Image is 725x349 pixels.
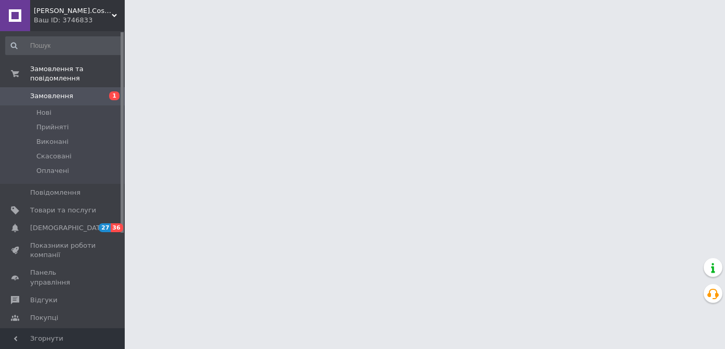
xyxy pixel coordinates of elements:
[36,137,69,146] span: Виконані
[34,16,125,25] div: Ваш ID: 3746833
[36,108,51,117] span: Нові
[109,91,120,100] span: 1
[36,152,72,161] span: Скасовані
[30,241,96,260] span: Показники роботи компанії
[36,166,69,176] span: Оплачені
[5,36,123,55] input: Пошук
[36,123,69,132] span: Прийняті
[34,6,112,16] span: Shiny.Cosmetics
[30,91,73,101] span: Замовлення
[99,223,111,232] span: 27
[30,206,96,215] span: Товари та послуги
[30,64,125,83] span: Замовлення та повідомлення
[30,268,96,287] span: Панель управління
[30,223,107,233] span: [DEMOGRAPHIC_DATA]
[30,313,58,323] span: Покупці
[30,188,81,197] span: Повідомлення
[30,296,57,305] span: Відгуки
[111,223,123,232] span: 36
